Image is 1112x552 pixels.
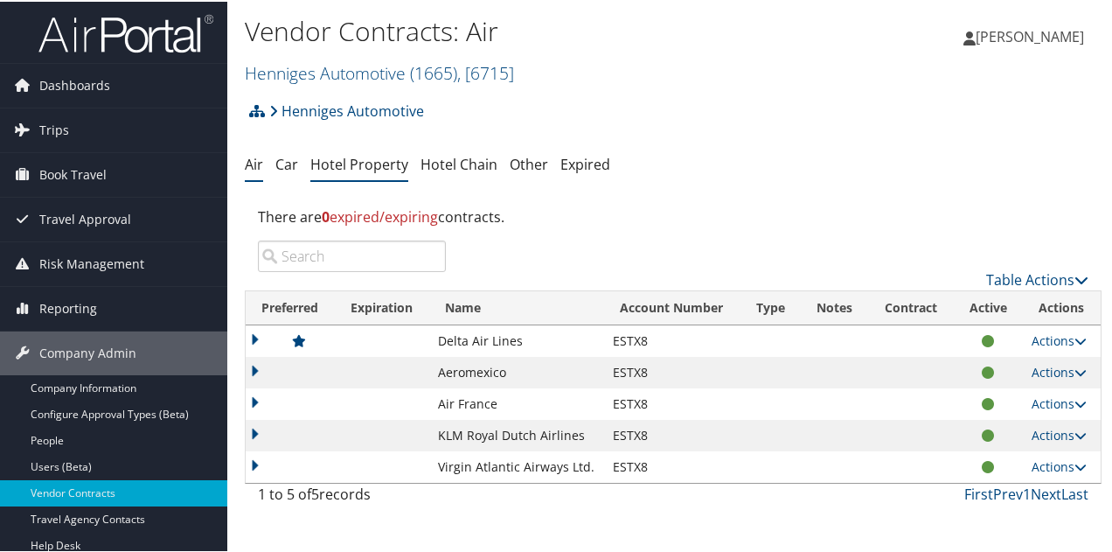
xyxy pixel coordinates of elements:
a: Expired [560,153,610,172]
div: 1 to 5 of records [258,482,446,512]
a: [PERSON_NAME] [963,9,1102,61]
a: Last [1061,483,1088,502]
span: , [ 6715 ] [457,59,514,83]
th: Contract: activate to sort column ascending [869,290,954,324]
a: Prev [993,483,1023,502]
td: ESTX8 [604,387,740,418]
span: 5 [311,483,319,502]
span: ( 1665 ) [410,59,457,83]
a: Henniges Automotive [269,92,424,127]
a: Actions [1032,425,1087,442]
a: Actions [1032,331,1087,347]
span: Trips [39,107,69,150]
th: Active: activate to sort column ascending [954,290,1024,324]
td: ESTX8 [604,355,740,387]
td: ESTX8 [604,450,740,481]
span: Travel Approval [39,196,131,240]
a: First [964,483,993,502]
img: airportal-logo.png [38,11,213,52]
span: Reporting [39,285,97,329]
div: There are contracts. [245,192,1102,239]
a: Hotel Chain [420,153,497,172]
th: Preferred: activate to sort column ascending [246,290,335,324]
th: Expiration: activate to sort column ascending [335,290,429,324]
span: Company Admin [39,330,136,374]
span: [PERSON_NAME] [976,25,1084,45]
th: Actions [1023,290,1101,324]
td: Virgin Atlantic Airways Ltd. [429,450,605,481]
input: Search [258,239,446,270]
td: Delta Air Lines [429,324,605,355]
th: Notes: activate to sort column ascending [801,290,869,324]
a: Air [245,153,263,172]
th: Name: activate to sort column ascending [429,290,605,324]
td: Aeromexico [429,355,605,387]
h1: Vendor Contracts: Air [245,11,816,48]
span: Risk Management [39,241,144,284]
a: Actions [1032,362,1087,379]
span: Dashboards [39,62,110,106]
a: 1 [1023,483,1031,502]
a: Actions [1032,394,1087,410]
td: ESTX8 [604,324,740,355]
strong: 0 [322,206,330,225]
td: KLM Royal Dutch Airlines [429,418,605,450]
a: Table Actions [986,269,1088,288]
a: Actions [1032,457,1087,473]
a: Henniges Automotive [245,59,514,83]
th: Type: activate to sort column ascending [740,290,802,324]
span: expired/expiring [322,206,438,225]
a: Other [510,153,548,172]
td: ESTX8 [604,418,740,450]
span: Book Travel [39,151,107,195]
a: Hotel Property [310,153,408,172]
td: Air France [429,387,605,418]
a: Next [1031,483,1061,502]
a: Car [275,153,298,172]
th: Account Number: activate to sort column ascending [604,290,740,324]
